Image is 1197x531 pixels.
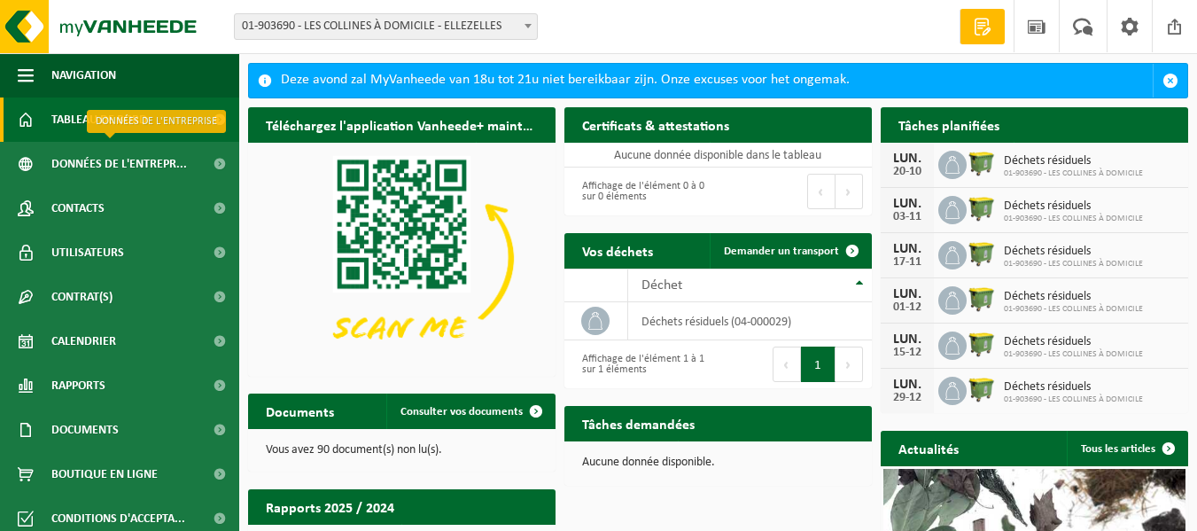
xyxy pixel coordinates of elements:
h2: Téléchargez l'application Vanheede+ maintenant! [248,107,556,142]
span: 01-903690 - LES COLLINES À DOMICILE [1004,394,1143,405]
div: 17-11 [890,256,925,269]
a: Consulter vos documents [386,394,554,429]
td: Aucune donnée disponible dans le tableau [564,143,872,168]
span: 01-903690 - LES COLLINES À DOMICILE [1004,304,1143,315]
img: Download de VHEPlus App [248,143,556,373]
img: WB-1100-HPE-GN-50 [967,193,997,223]
span: Déchets résiduels [1004,199,1143,214]
div: LUN. [890,197,925,211]
span: Déchets résiduels [1004,380,1143,394]
div: 03-11 [890,211,925,223]
span: Calendrier [51,319,116,363]
div: LUN. [890,287,925,301]
h2: Vos déchets [564,233,671,268]
div: 29-12 [890,392,925,404]
h2: Tâches planifiées [881,107,1017,142]
div: LUN. [890,242,925,256]
h2: Documents [248,394,352,428]
span: Déchets résiduels [1004,245,1143,259]
span: Boutique en ligne [51,452,158,496]
p: Vous avez 90 document(s) non lu(s). [266,444,538,457]
span: Contrat(s) [51,275,113,319]
h2: Rapports 2025 / 2024 [248,489,412,524]
span: 01-903690 - LES COLLINES À DOMICILE - ELLEZELLES [235,14,537,39]
span: Contacts [51,186,105,230]
img: WB-1100-HPE-GN-50 [967,329,997,359]
span: Tableau de bord [51,98,147,142]
button: 1 [801,347,836,382]
a: Demander un transport [710,233,870,269]
button: Previous [807,174,836,209]
span: Utilisateurs [51,230,124,275]
span: Déchets résiduels [1004,335,1143,349]
a: Tous les articles [1067,431,1186,466]
button: Next [836,174,863,209]
button: Previous [773,347,801,382]
span: Navigation [51,53,116,98]
span: 01-903690 - LES COLLINES À DOMICILE [1004,349,1143,360]
div: LUN. [890,332,925,347]
td: déchets résiduels (04-000029) [628,302,872,340]
div: LUN. [890,152,925,166]
button: Next [836,347,863,382]
span: Données de l'entrepr... [51,142,187,186]
span: 01-903690 - LES COLLINES À DOMICILE [1004,168,1143,179]
span: Documents [51,408,119,452]
img: WB-1100-HPE-GN-50 [967,374,997,404]
div: Deze avond zal MyVanheede van 18u tot 21u niet bereikbaar zijn. Onze excuses voor het ongemak. [281,64,1153,98]
span: Demander un transport [724,246,839,257]
div: 20-10 [890,166,925,178]
h2: Tâches demandées [564,406,712,441]
span: Déchet [641,278,682,293]
span: 01-903690 - LES COLLINES À DOMICILE [1004,259,1143,269]
div: 15-12 [890,347,925,359]
span: 01-903690 - LES COLLINES À DOMICILE - ELLEZELLES [234,13,538,40]
h2: Certificats & attestations [564,107,747,142]
p: Aucune donnée disponible. [582,457,854,469]
div: LUN. [890,378,925,392]
span: Consulter vos documents [400,406,523,418]
h2: Actualités [881,431,976,465]
span: Rapports [51,363,105,408]
span: Déchets résiduels [1004,154,1143,168]
div: Affichage de l'élément 0 à 0 sur 0 éléments [573,172,710,211]
img: WB-1100-HPE-GN-50 [967,238,997,269]
div: 01-12 [890,301,925,314]
div: Affichage de l'élément 1 à 1 sur 1 éléments [573,345,710,384]
img: WB-1100-HPE-GN-50 [967,148,997,178]
img: WB-1100-HPE-GN-50 [967,284,997,314]
span: 01-903690 - LES COLLINES À DOMICILE [1004,214,1143,224]
span: Déchets résiduels [1004,290,1143,304]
